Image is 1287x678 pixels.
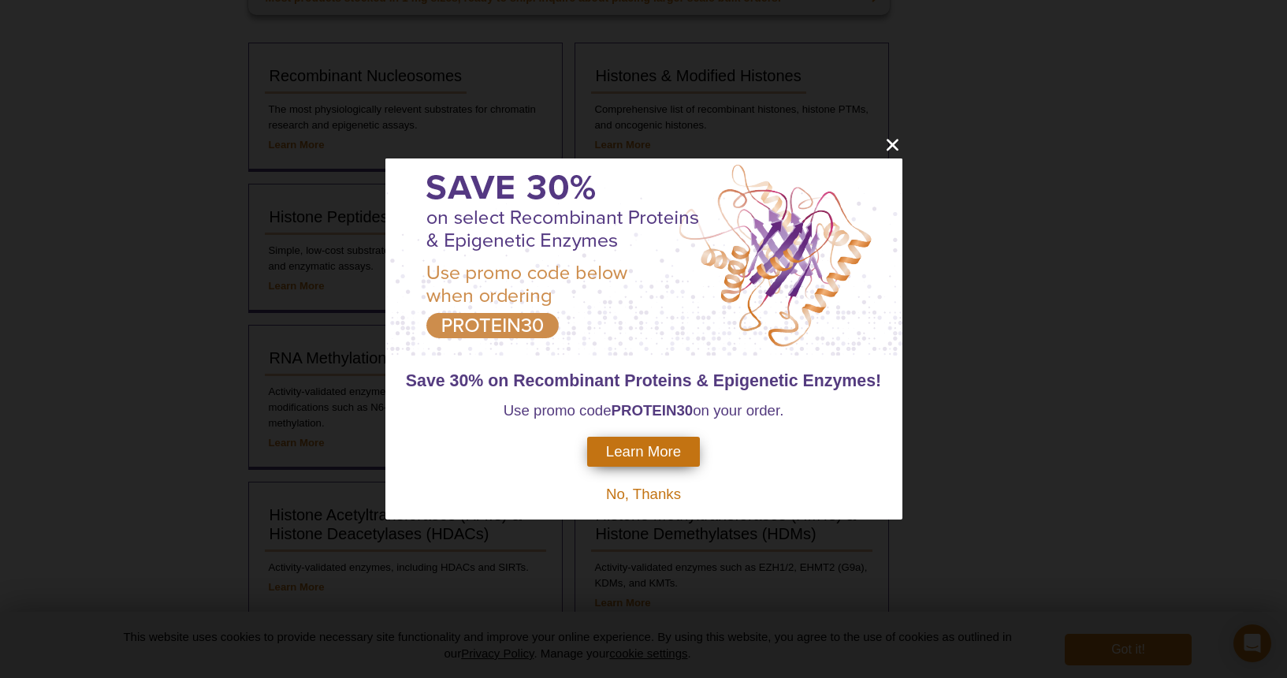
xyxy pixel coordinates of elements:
span: Save 30% on Recombinant Proteins & Epigenetic Enzymes! [406,371,881,390]
span: Use promo code on your order. [504,402,784,419]
span: Learn More [606,443,681,460]
strong: PROTEIN30 [612,402,694,419]
span: No, Thanks [606,486,681,502]
button: close [883,135,902,155]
